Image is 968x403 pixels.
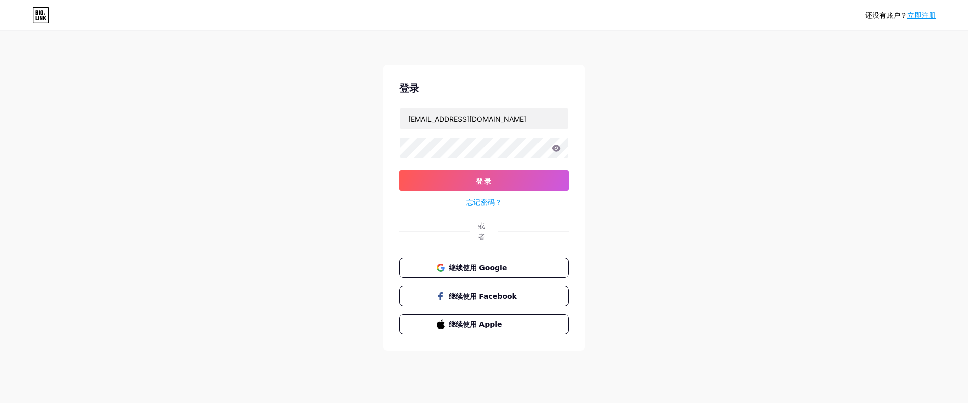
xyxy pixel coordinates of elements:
a: 忘记密码？ [466,197,502,207]
a: 立即注册 [907,11,936,19]
font: 继续使用 Google [449,264,507,272]
button: 继续使用 Facebook [399,286,569,306]
font: 还没有账户？ [865,11,907,19]
input: 用户名 [400,108,568,129]
button: 继续使用 Apple [399,314,569,334]
button: 继续使用 Google [399,258,569,278]
button: 登录 [399,170,569,191]
font: 继续使用 Apple [449,320,502,328]
font: 登录 [399,82,419,94]
font: 忘记密码？ [466,198,502,206]
font: 或者 [478,221,485,241]
font: 继续使用 Facebook [449,292,517,300]
font: 登录 [476,177,492,185]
